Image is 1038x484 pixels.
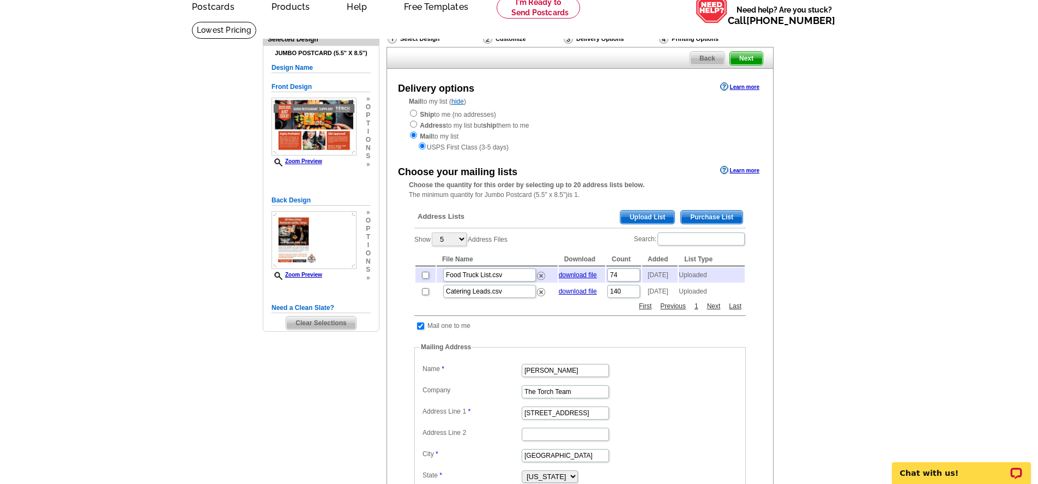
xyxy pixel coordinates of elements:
div: to me (no addresses) to my list but them to me to my list [409,109,751,152]
a: Zoom Preview [271,158,322,164]
span: Next [730,52,763,65]
strong: Mail [409,98,421,105]
div: to my list ( ) [387,97,773,152]
img: small-thumb.jpg [271,211,357,269]
td: Uploaded [679,267,745,283]
span: s [366,266,371,274]
a: [PHONE_NUMBER] [746,15,835,26]
a: Remove this list [537,270,545,277]
th: Count [606,253,641,266]
span: t [366,233,371,241]
div: Select Design [387,33,482,47]
a: Next [704,301,723,311]
strong: Address [420,122,446,129]
iframe: LiveChat chat widget [885,450,1038,484]
img: small-thumb.jpg [271,98,357,156]
span: » [366,208,371,217]
span: » [366,274,371,282]
strong: Choose the quantity for this order by selecting up to 20 address lists below. [409,181,644,189]
h5: Back Design [271,195,371,206]
span: Address Lists [418,212,464,222]
label: City [423,449,521,459]
label: Address Line 1 [423,407,521,416]
img: Delivery Options [564,34,573,44]
span: n [366,258,371,266]
h5: Design Name [271,63,371,73]
span: Need help? Are you stuck? [728,4,841,26]
h5: Front Design [271,82,371,92]
div: Choose your mailing lists [398,165,517,180]
label: Name [423,364,521,374]
a: Learn more [720,82,759,91]
th: Added [642,253,678,266]
a: Learn more [720,166,759,175]
a: 1 [692,301,701,311]
div: Selected Design [263,34,379,44]
span: s [366,152,371,160]
strong: Mail [420,133,432,140]
span: i [366,128,371,136]
label: Show Address Files [414,231,508,247]
img: delete.png [537,288,545,296]
span: Purchase List [681,211,743,224]
th: List Type [679,253,745,266]
div: The minimum quantity for Jumbo Postcard (5.5" x 8.5")is 1. [387,180,773,200]
label: State [423,470,521,480]
strong: Ship [420,111,434,118]
h5: Need a Clean Slate? [271,303,371,313]
th: File Name [437,253,558,266]
a: Previous [657,301,689,311]
a: Back [690,51,725,65]
a: Zoom Preview [271,272,322,278]
div: Printing Options [658,33,755,44]
label: Address Line 2 [423,428,521,438]
img: Select Design [388,34,397,44]
span: o [366,136,371,144]
span: t [366,119,371,128]
div: Delivery options [398,81,474,96]
span: » [366,95,371,103]
span: » [366,160,371,169]
img: Printing Options & Summary [659,34,668,44]
a: First [636,301,654,311]
img: delete.png [537,272,545,280]
input: Search: [657,232,745,246]
a: Last [726,301,744,311]
div: Delivery Options [563,33,658,47]
span: Call [728,15,835,26]
span: o [366,217,371,225]
a: download file [559,288,597,295]
span: Back [690,52,725,65]
a: hide [451,98,464,105]
td: [DATE] [642,284,678,299]
span: Upload List [620,211,674,224]
strong: ship [483,122,497,129]
label: Company [423,385,521,395]
img: Customize [483,34,492,44]
span: p [366,111,371,119]
a: Remove this list [537,286,545,294]
span: i [366,241,371,249]
td: Uploaded [679,284,745,299]
legend: Mailing Address [420,342,472,352]
span: p [366,225,371,233]
td: [DATE] [642,267,678,283]
td: Mail one to me [427,320,471,331]
span: o [366,103,371,111]
span: o [366,249,371,258]
span: n [366,144,371,152]
div: Customize [482,33,563,44]
label: Search: [634,231,746,247]
a: download file [559,271,597,279]
select: ShowAddress Files [432,232,467,246]
h4: Jumbo Postcard (5.5" x 8.5") [271,50,371,57]
div: USPS First Class (3-5 days) [409,141,751,152]
span: Clear Selections [286,316,355,330]
th: Download [559,253,605,266]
